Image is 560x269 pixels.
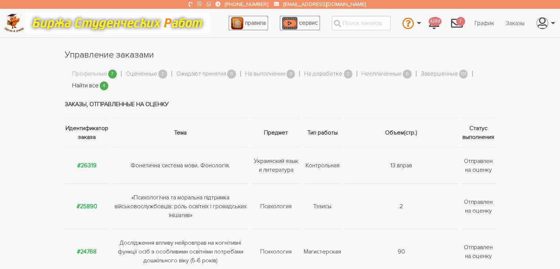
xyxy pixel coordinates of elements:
a: Найти все [72,81,99,91]
td: 13 вправ [343,147,459,184]
td: Заказы, отправленные на оценку [65,91,496,118]
span: 7 [456,17,465,26]
img: motto-12e01f5a76059d5f6a28199ef077b1f78e012cfde436ab5cf1d4517935686d32.gif [25,13,209,33]
a: Завершенные [421,69,458,79]
span: 7 [158,70,167,79]
a: Заказы [500,16,531,30]
span: 101 [459,70,468,79]
input: Поиск заказов [332,16,391,30]
h1: Управление заказами [65,49,496,61]
th: Тема [111,118,250,147]
span: 0 [344,70,353,79]
span: 7 [108,70,117,79]
th: Статус выполнения [459,118,495,147]
td: «Психологічна та моральна підтримка військовослужбовців: роль освітніх і громадських ініціатив» [111,184,250,229]
a: График [469,16,500,30]
td: Психология [250,184,302,229]
a: Ожидают принятия [176,69,226,79]
span: 0 [227,70,236,79]
a: сервис [280,16,320,30]
span: 0 [286,70,295,79]
td: Отправлен на оценку [459,147,495,184]
a: правила [229,16,268,30]
a: #24768 [77,248,96,255]
th: Тип работы [302,118,343,147]
td: Тэзисы [302,184,343,229]
a: #25890 [77,203,97,210]
td: Контрольная [302,147,343,184]
span: правила [245,19,266,27]
img: play_icon-49f7f135c9dc9a03216cfdbccbe1e3994649169d890fb554cedf0eac35a01ba8.png [282,17,297,29]
a: Неоплаченные [362,69,402,79]
span: 4289 [429,17,441,26]
span: 4 [100,81,109,91]
a: 7 [445,13,469,33]
a: Профильные [72,69,107,79]
td: Фонетична система мови. Фонологія. [111,147,250,184]
th: Идентификатор заказа [65,118,111,147]
span: 0 [403,70,412,79]
a: #26319 [77,162,96,169]
td: Отправлен на оценку [459,184,495,229]
th: Предмет [250,118,302,147]
span: сервис [299,19,318,27]
img: logo-c4363faeb99b52c628a42810ed6dfb4293a56d4e4775eb116515dfe7f33672af.png [4,14,24,32]
a: [EMAIL_ADDRESS][DOMAIN_NAME] [283,1,365,7]
img: agreement_icon-feca34a61ba7f3d1581b08bc946b2ec1ccb426f67415f344566775c155b7f62c.png [231,17,243,29]
td: Украинский язык и литература [250,147,302,184]
a: 4289 [423,13,445,33]
td: 2 [343,184,459,229]
a: [PHONE_NUMBER] [225,1,268,7]
th: Объем(стр.) [343,118,459,147]
a: На доработке [304,69,342,79]
a: Оцененные [126,69,157,79]
a: На выполнении [245,69,285,79]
